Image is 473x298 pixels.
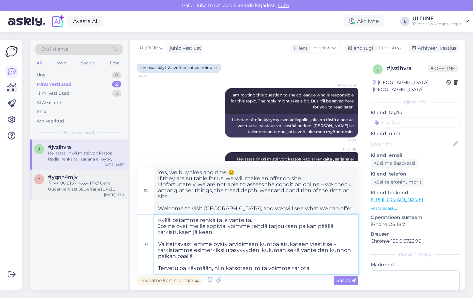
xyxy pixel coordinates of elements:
[400,17,410,26] div: L
[48,150,124,162] div: Hei tästä linkki mistä voit katsoa Radial renkaita , sarjana ei löytyy mutta 2 kpl settejä on saa...
[371,251,460,257] div: [PERSON_NAME]
[225,114,358,137] div: Lähetän tämän kysymyksen kollegalle, joka on tästä aiheesta vastuussa. Vastaus voi kestää hetken....
[80,59,96,67] div: Socials
[48,180,124,192] div: 17″ 4×100 ET37 K63,4 17″x7 Oem Uudenveroiset 380€/sarja [URL][DOMAIN_NAME] Uudet nastarenkaat 215...
[331,147,356,152] span: ÜLDINE
[51,14,65,28] img: explore-ai
[412,16,462,21] div: ÜLDINE
[37,118,64,124] div: Arhiveeritud
[167,45,201,52] div: juhib vestlust
[37,90,69,97] div: Tiimi vestlused
[48,144,71,150] span: #jvzihvra
[371,159,418,168] div: Küsi meiliaadressi
[412,21,462,27] div: Teinari Oy/Rengaskirppis
[112,81,121,88] div: 2
[35,59,43,67] div: All
[144,239,148,250] div: fi
[344,15,384,27] div: Aktiivne
[371,130,460,137] p: Kliendi nimi
[109,59,123,67] div: Email
[373,79,446,93] div: [GEOGRAPHIC_DATA], [GEOGRAPHIC_DATA]
[56,59,67,67] div: Web
[37,108,46,115] div: Kõik
[313,44,331,52] span: English
[336,277,356,283] span: Saada
[41,46,68,53] span: Otsi kliente
[48,174,78,180] span: #yqnn4mjv
[112,90,121,97] div: 3
[230,92,355,109] span: I am routing this question to the colleague who is responsible for this topic. The reply might ta...
[37,81,71,88] div: Minu vestlused
[371,231,460,238] p: Brauser
[379,44,396,52] span: Finnish
[428,65,458,72] span: Offline
[371,189,460,196] p: Klienditeekond
[137,62,221,73] div: en osaa käyttää voitko katsoa minulle
[377,67,379,72] span: j
[231,157,355,168] span: Hei tästä linkki mistä voit katsoa Radial renkaita , sarjana ei löytyy mutta 2 kpl settejä on saa...
[371,205,460,211] p: Vaata edasi ...
[371,197,423,203] a: [URL][DOMAIN_NAME]
[345,45,373,52] div: Klienditugi
[104,192,124,197] div: [DATE] 13:01
[154,215,358,274] textarea: Kyllä, ostamme renkaita ja vanteita. Jos ne ovat meille sopivia, voimme tehdä tarjouksen paikan p...
[64,129,94,135] span: Minu vestlused
[154,167,358,214] textarea: Yes, we buy tires and rims 😊 If they are suitable for us, we will make an offer on site. Unfortun...
[387,64,428,72] div: # jvzihvra
[371,152,460,159] p: Kliendi email
[103,162,124,167] div: [DATE] 14:57
[137,276,202,285] div: Privaatne kommentaar
[143,185,149,196] div: en
[38,146,40,152] span: j
[412,16,469,27] a: ÜLDINETeinari Oy/Rengaskirppis
[112,72,121,78] div: 0
[291,45,308,52] div: Klient
[140,44,158,52] span: ÜLDINE
[371,261,460,268] p: Märkmed
[67,16,103,27] a: Avasta AI
[371,109,460,116] p: Kliendi tag'id
[371,117,460,127] input: Lisa tag
[408,44,459,53] div: Arhiveeri vestlus
[139,74,164,79] span: 14:23
[37,72,45,78] div: Uus
[38,177,40,182] span: y
[371,221,460,228] p: iPhone OS 18.7
[331,138,356,143] span: 14:23
[5,45,18,58] img: Askly Logo
[37,99,61,106] div: AI Assistent
[276,2,291,8] span: Luba
[371,238,460,245] p: Chrome 130.0.6723.90
[371,214,460,221] p: Operatsioonisüsteem
[371,171,460,178] p: Kliendi telefon
[371,99,460,105] div: Kliendi info
[331,83,356,88] span: AI Assistent
[371,178,424,187] div: Küsi telefoninumbrit
[371,140,452,147] input: Lisa nimi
